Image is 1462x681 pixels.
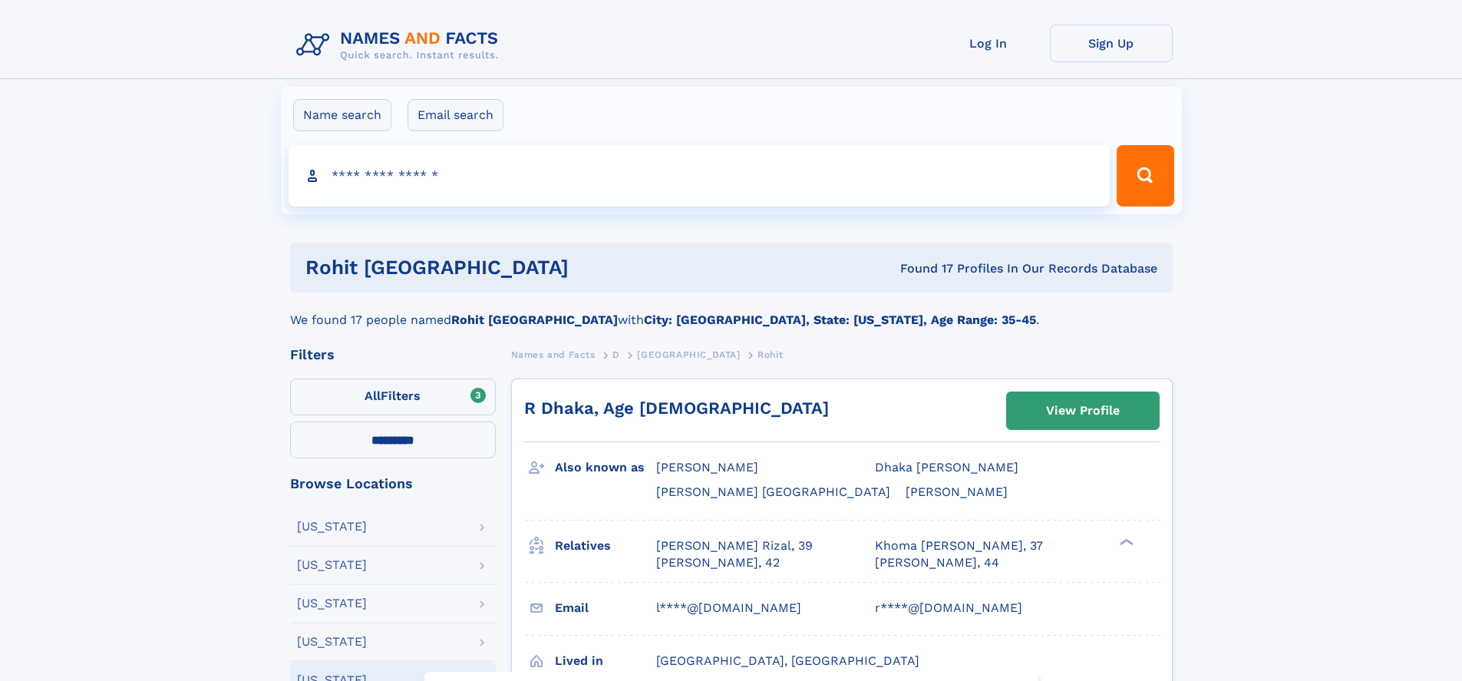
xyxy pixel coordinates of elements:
input: search input [289,145,1111,207]
div: Found 17 Profiles In Our Records Database [734,260,1157,277]
a: [PERSON_NAME] Rizal, 39 [656,537,813,554]
span: [GEOGRAPHIC_DATA], [GEOGRAPHIC_DATA] [656,653,919,668]
h1: Rohit [GEOGRAPHIC_DATA] [305,258,734,277]
div: Browse Locations [290,477,496,491]
span: [PERSON_NAME] [GEOGRAPHIC_DATA] [656,484,890,499]
h3: Lived in [555,648,656,674]
div: ❯ [1116,537,1134,547]
span: [PERSON_NAME] [906,484,1008,499]
a: Names and Facts [511,345,596,364]
a: Log In [927,25,1050,62]
label: Email search [408,99,503,131]
a: [PERSON_NAME], 44 [875,554,999,571]
h3: Relatives [555,533,656,559]
b: Rohit [GEOGRAPHIC_DATA] [451,312,618,327]
h3: Also known as [555,455,656,481]
h3: Email [555,595,656,621]
a: Khoma [PERSON_NAME], 37 [875,537,1043,554]
label: Filters [290,379,496,415]
span: All [365,388,381,403]
span: Rohit [757,349,783,360]
a: [PERSON_NAME], 42 [656,554,780,571]
button: Search Button [1117,145,1173,207]
label: Name search [293,99,391,131]
div: [US_STATE] [297,559,367,571]
a: [GEOGRAPHIC_DATA] [637,345,740,364]
a: Sign Up [1050,25,1173,62]
div: [US_STATE] [297,636,367,648]
div: [US_STATE] [297,597,367,610]
a: R Dhaka, Age [DEMOGRAPHIC_DATA] [524,398,829,418]
img: Logo Names and Facts [290,25,511,66]
b: City: [GEOGRAPHIC_DATA], State: [US_STATE], Age Range: 35-45 [644,312,1036,327]
span: D [612,349,620,360]
div: View Profile [1046,393,1120,428]
a: D [612,345,620,364]
div: We found 17 people named with . [290,293,1173,329]
span: [PERSON_NAME] [656,460,758,474]
span: [GEOGRAPHIC_DATA] [637,349,740,360]
span: Dhaka [PERSON_NAME] [875,460,1018,474]
div: [US_STATE] [297,521,367,533]
div: Filters [290,348,496,362]
a: View Profile [1007,392,1159,429]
